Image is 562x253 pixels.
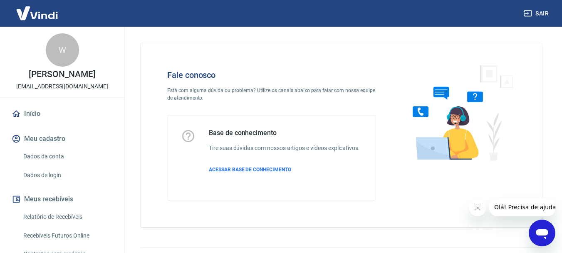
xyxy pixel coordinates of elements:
a: Recebíveis Futuros Online [20,227,114,244]
p: [PERSON_NAME] [29,70,95,79]
div: W [46,33,79,67]
button: Sair [522,6,552,21]
a: Dados de login [20,167,114,184]
a: Início [10,105,114,123]
button: Meu cadastro [10,130,114,148]
a: Relatório de Recebíveis [20,208,114,225]
h6: Tire suas dúvidas com nossos artigos e vídeos explicativos. [209,144,360,153]
a: ACESSAR BASE DE CONHECIMENTO [209,166,360,173]
h4: Fale conosco [167,70,376,80]
iframe: Mensagem da empresa [489,198,555,216]
iframe: Fechar mensagem [469,200,486,216]
button: Meus recebíveis [10,190,114,208]
p: Está com alguma dúvida ou problema? Utilize os canais abaixo para falar com nossa equipe de atend... [167,87,376,102]
span: ACESSAR BASE DE CONHECIMENTO [209,167,291,173]
iframe: Botão para abrir a janela de mensagens [529,220,555,246]
span: Olá! Precisa de ajuda? [5,6,70,13]
p: [EMAIL_ADDRESS][DOMAIN_NAME] [16,82,108,91]
img: Fale conosco [396,57,522,168]
img: Vindi [10,0,64,26]
h5: Base de conhecimento [209,129,360,137]
a: Dados da conta [20,148,114,165]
